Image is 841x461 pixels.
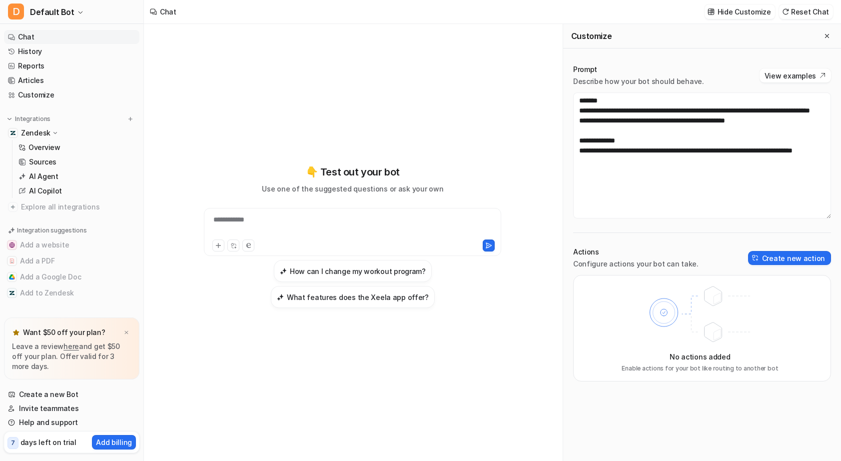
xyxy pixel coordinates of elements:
[29,157,56,167] p: Sources
[705,4,775,19] button: Hide Customize
[760,68,831,82] button: View examples
[11,438,15,447] p: 7
[127,115,134,122] img: menu_add.svg
[4,237,139,253] button: Add a websiteAdd a website
[8,3,24,19] span: D
[160,6,176,17] div: Chat
[4,285,139,301] button: Add to ZendeskAdd to Zendesk
[9,242,15,248] img: Add a website
[6,115,13,122] img: expand menu
[8,202,18,212] img: explore all integrations
[12,328,20,336] img: star
[4,59,139,73] a: Reports
[17,226,86,235] p: Integration suggestions
[14,169,139,183] a: AI Agent
[4,401,139,415] a: Invite teammates
[21,199,135,215] span: Explore all integrations
[748,251,831,265] button: Create new action
[30,5,74,19] span: Default Bot
[9,274,15,280] img: Add a Google Doc
[290,266,426,276] h3: How can I change my workout program?
[306,164,400,179] p: 👇 Test out your bot
[21,128,50,138] p: Zendesk
[573,76,704,86] p: Describe how your bot should behave.
[29,171,58,181] p: AI Agent
[28,142,60,152] p: Overview
[4,200,139,214] a: Explore all integrations
[708,8,715,15] img: customize
[4,415,139,429] a: Help and support
[14,155,139,169] a: Sources
[29,186,62,196] p: AI Copilot
[123,329,129,336] img: x
[571,31,612,41] h2: Customize
[271,286,435,308] button: What features does the Xeela app offer?What features does the Xeela app offer?
[670,351,731,362] p: No actions added
[622,364,778,373] p: Enable actions for your bot like routing to another bot
[4,44,139,58] a: History
[9,258,15,264] img: Add a PDF
[96,437,132,447] p: Add billing
[4,387,139,401] a: Create a new Bot
[4,269,139,285] button: Add a Google DocAdd a Google Doc
[573,259,699,269] p: Configure actions your bot can take.
[23,327,105,337] p: Want $50 off your plan?
[262,183,443,194] p: Use one of the suggested questions or ask your own
[782,8,789,15] img: reset
[277,293,284,301] img: What features does the Xeela app offer?
[573,64,704,74] p: Prompt
[4,88,139,102] a: Customize
[573,247,699,257] p: Actions
[718,6,771,17] p: Hide Customize
[14,140,139,154] a: Overview
[92,435,136,449] button: Add billing
[280,267,287,275] img: How can I change my workout program?
[821,30,833,42] button: Close flyout
[14,184,139,198] a: AI Copilot
[274,260,432,282] button: How can I change my workout program?How can I change my workout program?
[10,130,16,136] img: Zendesk
[4,114,53,124] button: Integrations
[12,341,131,371] p: Leave a review and get $50 off your plan. Offer valid for 3 more days.
[752,254,759,261] img: create-action-icon.svg
[4,253,139,269] button: Add a PDFAdd a PDF
[9,290,15,296] img: Add to Zendesk
[4,30,139,44] a: Chat
[15,115,50,123] p: Integrations
[20,437,76,447] p: days left on trial
[287,292,429,302] h3: What features does the Xeela app offer?
[4,73,139,87] a: Articles
[779,4,833,19] button: Reset Chat
[63,342,79,350] a: here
